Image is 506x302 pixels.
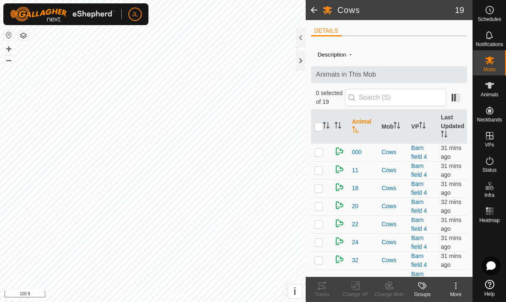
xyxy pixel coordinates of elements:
span: 19 [455,4,464,16]
span: Schedules [478,17,501,22]
a: Barn field 4 [411,181,427,196]
span: Help [484,292,495,297]
a: Barn field 3 [411,271,427,286]
img: returning on [335,200,345,210]
div: More [439,291,473,298]
a: Barn field 4 [411,235,427,250]
p-sorticon: Activate to sort [394,123,400,130]
p-sorticon: Activate to sort [352,127,359,134]
button: Reset Map [4,30,14,40]
span: Infra [484,193,494,198]
div: Cows [381,256,404,265]
img: Gallagher Logo [10,7,115,22]
div: Cows [381,220,404,229]
span: i [294,286,296,297]
span: VPs [485,142,494,147]
h2: Cows [337,5,455,15]
span: 32 [352,256,359,265]
a: Barn field 4 [411,253,427,268]
p-sorticon: Activate to sort [419,123,426,130]
span: 21 Aug 2025 at 5:35 am [441,235,461,250]
div: Cows [381,166,404,175]
span: Notifications [476,42,503,47]
a: Barn field 4 [411,217,427,232]
span: 21 Aug 2025 at 5:35 am [441,253,461,268]
span: 21 Aug 2025 at 5:35 am [441,181,461,196]
span: Status [482,168,496,173]
div: Cows [381,202,404,211]
button: + [4,44,14,54]
button: – [4,55,14,65]
img: returning on [335,182,345,192]
div: Change VP [339,291,372,298]
span: 21 Aug 2025 at 5:35 am [441,163,461,178]
th: Mob [378,110,408,144]
p-sorticon: Activate to sort [441,132,447,139]
span: 11 [352,166,359,175]
p-sorticon: Activate to sort [335,123,341,130]
img: returning on [335,164,345,174]
div: Change Mob [372,291,406,298]
label: Description [318,52,346,58]
span: 21 Aug 2025 at 5:35 am [441,145,461,160]
th: Last Updated [437,110,467,144]
span: 000 [352,148,362,157]
button: Map Layers [18,31,28,41]
span: 0 selected of 19 [316,89,345,106]
input: Search (S) [345,89,446,106]
span: 22 [352,220,359,229]
p-sorticon: Activate to sort [323,123,330,130]
div: Cows [381,184,404,193]
span: 20 [352,202,359,211]
img: returning on [335,254,345,264]
li: DETAILS [311,26,342,36]
div: Cows [381,238,404,247]
span: Mobs [483,67,496,72]
img: returning on [335,146,345,156]
th: VP [408,110,437,144]
a: Contact Us [161,291,186,299]
a: Barn field 4 [411,199,427,214]
span: - [346,47,355,61]
span: Animals in This Mob [316,70,463,80]
div: Groups [406,291,439,298]
a: Privacy Policy [120,291,151,299]
a: Barn field 4 [411,163,427,178]
span: 21 Aug 2025 at 5:35 am [441,217,461,232]
th: Animal [349,110,378,144]
img: returning on [335,218,345,228]
img: returning on [335,236,345,246]
a: Help [473,276,506,300]
span: JL [132,10,138,19]
a: Barn field 4 [411,145,427,160]
span: Neckbands [477,117,502,122]
span: Heatmap [479,218,500,223]
span: Animals [480,92,498,97]
div: Tracks [305,291,339,298]
div: Cows [381,148,404,157]
button: i [288,284,302,298]
span: 24 [352,238,359,247]
span: 18 [352,184,359,193]
span: 21 Aug 2025 at 5:35 am [441,199,461,214]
